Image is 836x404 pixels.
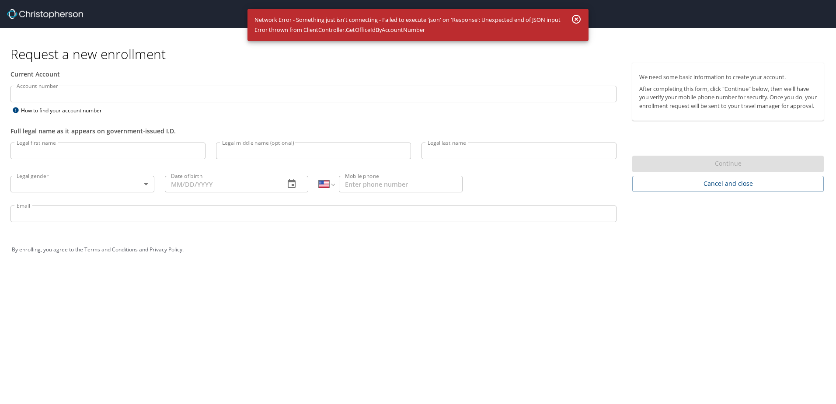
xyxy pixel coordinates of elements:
[339,176,463,192] input: Enter phone number
[150,246,182,253] a: Privacy Policy
[632,176,824,192] button: Cancel and close
[10,70,617,79] div: Current Account
[165,176,278,192] input: MM/DD/YYYY
[254,11,561,38] div: Network Error - Something just isn't connecting - Failed to execute 'json' on 'Response': Unexpec...
[10,105,120,116] div: How to find your account number
[10,126,617,136] div: Full legal name as it appears on government-issued I.D.
[10,176,154,192] div: ​
[10,45,831,63] h1: Request a new enrollment
[639,85,817,110] p: After completing this form, click "Continue" below, then we'll have you verify your mobile phone ...
[639,178,817,189] span: Cancel and close
[84,246,138,253] a: Terms and Conditions
[639,73,817,81] p: We need some basic information to create your account.
[12,239,824,261] div: By enrolling, you agree to the and .
[7,9,83,19] img: cbt logo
